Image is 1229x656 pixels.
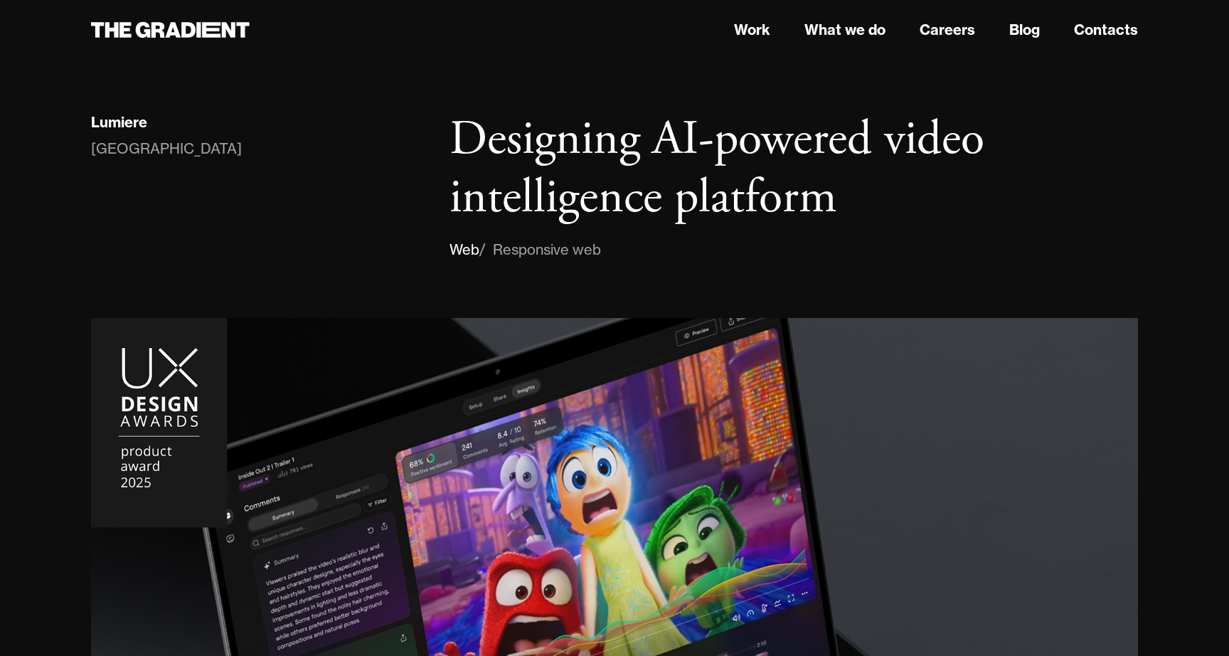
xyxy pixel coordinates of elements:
[1074,19,1138,41] a: Contacts
[920,19,975,41] a: Careers
[449,111,1138,227] h1: Designing AI-powered video intelligence platform
[449,238,479,261] div: Web
[479,238,601,261] div: / Responsive web
[91,113,147,132] div: Lumiere
[734,19,770,41] a: Work
[804,19,885,41] a: What we do
[1009,19,1040,41] a: Blog
[91,137,242,160] div: [GEOGRAPHIC_DATA]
